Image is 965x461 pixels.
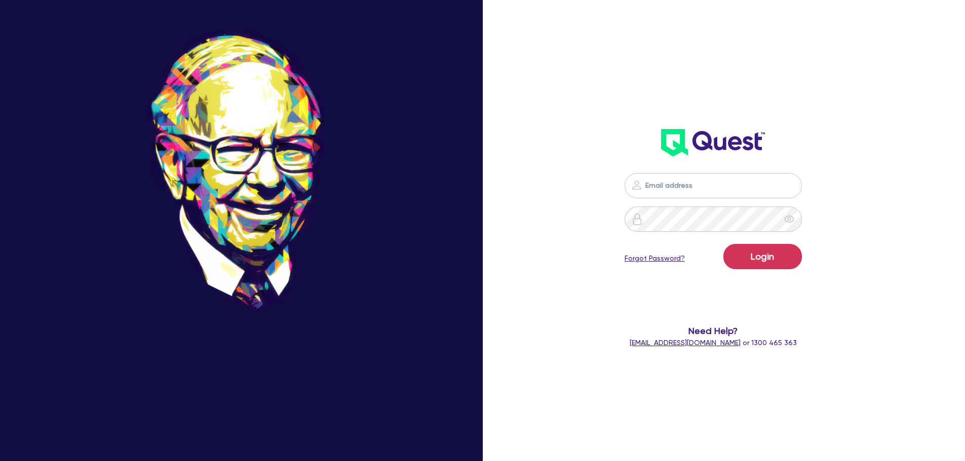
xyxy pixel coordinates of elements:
span: or 1300 465 363 [630,339,797,347]
img: icon-password [631,213,643,225]
a: [EMAIL_ADDRESS][DOMAIN_NAME] [630,339,741,347]
span: Need Help? [584,324,843,338]
span: eye [784,214,794,224]
button: Login [723,244,802,269]
img: wH2k97JdezQIQAAAABJRU5ErkJggg== [661,129,765,156]
span: - [PERSON_NAME] [213,388,276,396]
a: Forgot Password? [625,253,685,264]
input: Email address [625,173,802,198]
img: icon-password [631,179,643,191]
